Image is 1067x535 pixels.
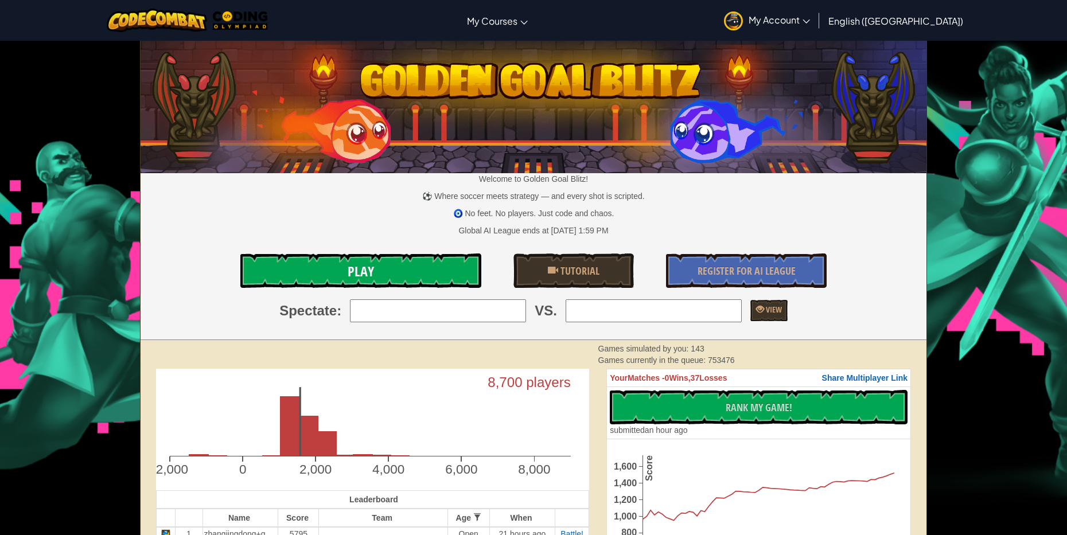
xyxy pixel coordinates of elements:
[278,509,319,527] th: Score
[513,253,634,288] a: Tutorial
[724,11,743,30] img: avatar
[823,5,969,36] a: English ([GEOGRAPHIC_DATA])
[141,173,926,185] p: Welcome to Golden Goal Blitz!
[610,424,687,436] div: an hour ago
[691,344,704,353] span: 143
[141,36,926,173] img: Golden Goal
[699,373,727,382] span: Losses
[822,373,908,382] span: Share Multiplayer Link
[614,478,637,488] text: 1,400
[445,462,477,477] text: 6,000
[610,425,645,435] span: submitted
[610,373,628,382] span: Your
[764,304,782,315] span: View
[607,369,911,387] th: 0 37
[337,301,341,321] span: :
[535,301,557,321] span: VS.
[614,461,637,471] text: 1,600
[749,14,810,26] span: My Account
[644,455,655,481] text: Score
[447,509,489,527] th: Age
[726,400,792,415] span: Rank My Game!
[666,253,827,288] a: Register for AI League
[828,15,963,27] span: English ([GEOGRAPHIC_DATA])
[349,495,398,504] span: Leaderboard
[614,511,637,521] text: 1,000
[461,5,533,36] a: My Courses
[598,344,691,353] span: Games simulated by you:
[489,509,555,527] th: When
[698,264,796,278] span: Register for AI League
[107,9,207,32] img: CodeCombat logo
[239,462,247,477] text: 0
[141,208,926,219] p: 🧿 No feet. No players. Just code and chaos.
[614,494,637,505] text: 1,200
[718,2,816,38] a: My Account
[299,462,332,477] text: 2,000
[151,462,188,477] text: -2,000
[458,225,608,236] div: Global AI League ends at [DATE] 1:59 PM
[669,373,690,382] span: Wins,
[467,15,517,27] span: My Courses
[348,262,374,280] span: Play
[628,373,665,382] span: Matches -
[319,509,447,527] th: Team
[610,390,908,424] button: Rank My Game!
[279,301,337,321] span: Spectate
[213,11,268,30] img: MTO Coding Olympiad logo
[558,264,599,278] span: Tutorial
[708,356,735,365] span: 753476
[203,509,278,527] th: Name
[488,374,571,390] text: 8,700 players
[598,356,708,365] span: Games currently in the queue:
[372,462,404,477] text: 4,000
[141,190,926,202] p: ⚽ Where soccer meets strategy — and every shot is scripted.
[518,462,550,477] text: 8,000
